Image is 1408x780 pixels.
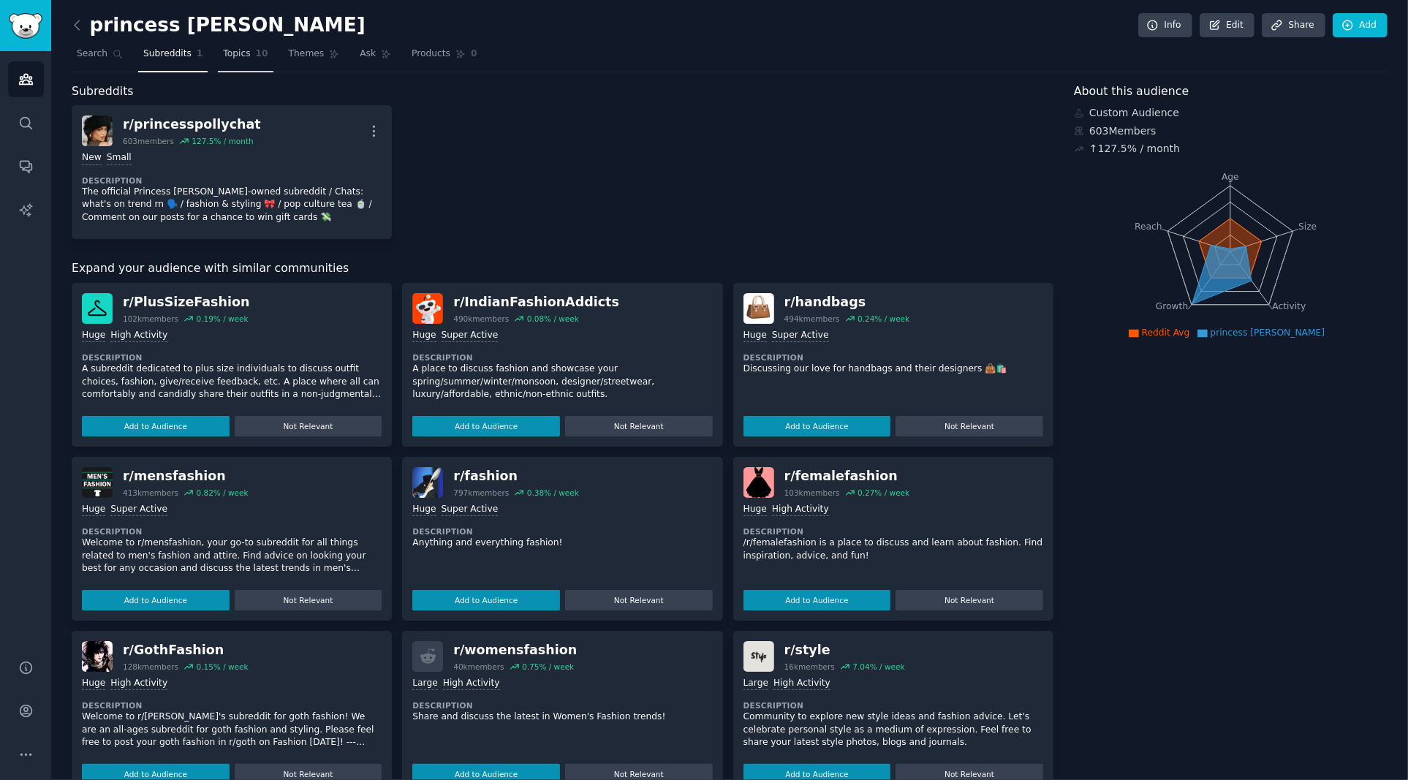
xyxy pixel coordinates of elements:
[123,314,178,324] div: 102k members
[197,48,203,61] span: 1
[743,467,774,498] img: femalefashion
[235,590,382,610] button: Not Relevant
[1262,13,1325,38] a: Share
[1135,221,1162,231] tspan: Reach
[1138,13,1192,38] a: Info
[1273,301,1306,311] tspan: Activity
[77,48,107,61] span: Search
[72,42,128,72] a: Search
[743,503,767,517] div: Huge
[453,293,619,311] div: r/ IndianFashionAddicts
[773,677,830,691] div: High Activity
[82,416,230,436] button: Add to Audience
[123,641,249,659] div: r/ GothFashion
[284,42,345,72] a: Themes
[107,151,132,165] div: Small
[412,590,560,610] button: Add to Audience
[412,467,443,498] img: fashion
[123,488,178,498] div: 413k members
[1074,83,1189,101] span: About this audience
[743,416,891,436] button: Add to Audience
[453,662,504,672] div: 40k members
[82,537,382,575] p: Welcome to r/mensfashion, your go-to subreddit for all things related to men's fashion and attire...
[72,14,366,37] h2: princess [PERSON_NAME]
[743,352,1043,363] dt: Description
[453,314,509,324] div: 490k members
[442,503,499,517] div: Super Active
[443,677,500,691] div: High Activity
[9,13,42,39] img: GummySearch logo
[1074,105,1388,121] div: Custom Audience
[527,314,579,324] div: 0.08 % / week
[412,700,712,711] dt: Description
[406,42,482,72] a: Products0
[218,42,273,72] a: Topics10
[82,711,382,749] p: Welcome to r/[PERSON_NAME]'s subreddit for goth fashion! We are an all-ages subreddit for goth fa...
[442,329,499,343] div: Super Active
[784,662,835,672] div: 16k members
[412,537,712,550] p: Anything and everything fashion!
[1200,13,1254,38] a: Edit
[784,293,910,311] div: r/ handbags
[743,590,891,610] button: Add to Audience
[858,488,909,498] div: 0.27 % / week
[1156,301,1188,311] tspan: Growth
[72,105,392,239] a: princesspollychatr/princesspollychat603members127.5% / monthNewSmallDescriptionThe official Princ...
[196,314,248,324] div: 0.19 % / week
[110,329,167,343] div: High Activity
[522,662,574,672] div: 0.75 % / week
[1298,221,1317,231] tspan: Size
[123,293,249,311] div: r/ PlusSizeFashion
[82,186,382,224] p: The official Princess [PERSON_NAME]-owned subreddit / Chats: what's on trend rn 🗣️ / fashion & st...
[110,677,167,691] div: High Activity
[256,48,268,61] span: 10
[1074,124,1388,139] div: 603 Members
[896,416,1043,436] button: Not Relevant
[82,503,105,517] div: Huge
[772,329,829,343] div: Super Active
[82,329,105,343] div: Huge
[453,467,579,485] div: r/ fashion
[412,48,450,61] span: Products
[1211,327,1325,338] span: princess [PERSON_NAME]
[412,503,436,517] div: Huge
[412,329,436,343] div: Huge
[196,662,248,672] div: 0.15 % / week
[72,83,134,101] span: Subreddits
[123,662,178,672] div: 128k members
[412,416,560,436] button: Add to Audience
[82,677,105,691] div: Huge
[355,42,396,72] a: Ask
[565,416,713,436] button: Not Relevant
[82,363,382,401] p: A subreddit dedicated to plus size individuals to discuss outfit choices, fashion, give/receive f...
[82,352,382,363] dt: Description
[743,526,1043,537] dt: Description
[743,677,768,691] div: Large
[82,700,382,711] dt: Description
[743,641,774,672] img: style
[412,526,712,537] dt: Description
[565,590,713,610] button: Not Relevant
[82,590,230,610] button: Add to Audience
[1142,327,1190,338] span: Reddit Avg
[743,711,1043,749] p: Community to explore new style ideas and fashion advice. Let's celebrate personal style as a medi...
[1333,13,1388,38] a: Add
[235,416,382,436] button: Not Relevant
[743,700,1043,711] dt: Description
[289,48,325,61] span: Themes
[360,48,376,61] span: Ask
[143,48,192,61] span: Subreddits
[192,136,253,146] div: 127.5 % / month
[82,175,382,186] dt: Description
[772,503,829,517] div: High Activity
[784,467,910,485] div: r/ femalefashion
[471,48,477,61] span: 0
[82,467,113,498] img: mensfashion
[453,641,577,659] div: r/ womensfashion
[110,503,167,517] div: Super Active
[123,116,261,134] div: r/ princesspollychat
[784,641,905,659] div: r/ style
[412,293,443,324] img: IndianFashionAddicts
[82,641,113,672] img: GothFashion
[896,590,1043,610] button: Not Relevant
